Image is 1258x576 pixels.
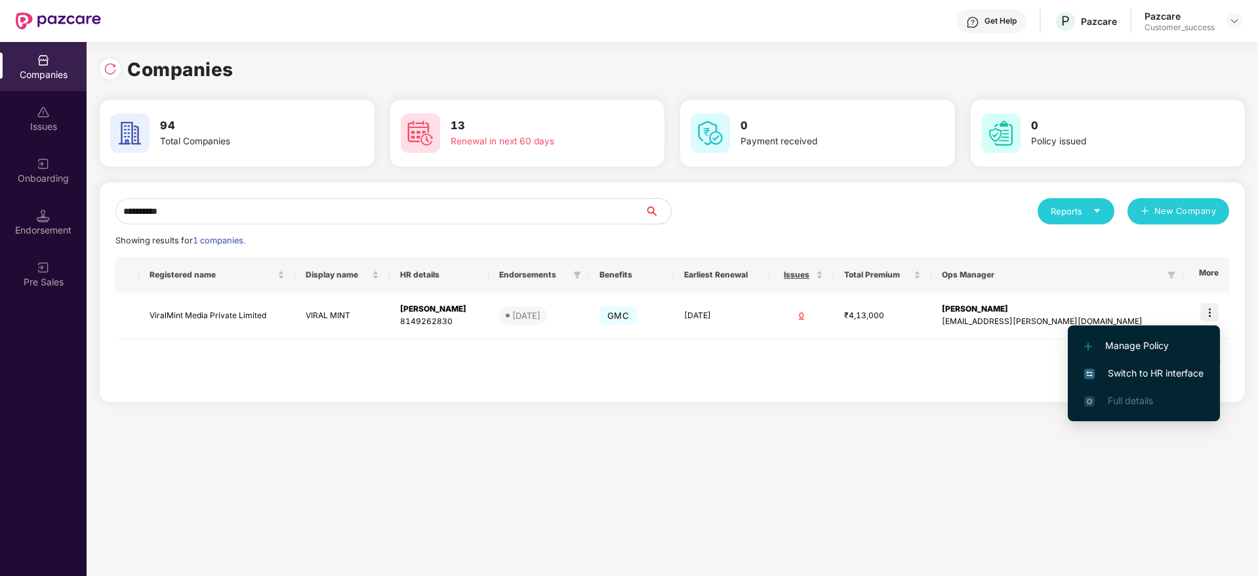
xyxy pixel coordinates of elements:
span: Switch to HR interface [1084,366,1204,381]
th: Total Premium [834,257,932,293]
th: HR details [390,257,489,293]
img: svg+xml;base64,PHN2ZyB4bWxucz0iaHR0cDovL3d3dy53My5vcmcvMjAwMC9zdmciIHdpZHRoPSIxNi4zNjMiIGhlaWdodD... [1084,396,1095,407]
h1: Companies [127,55,233,84]
img: svg+xml;base64,PHN2ZyB4bWxucz0iaHR0cDovL3d3dy53My5vcmcvMjAwMC9zdmciIHdpZHRoPSIxNiIgaGVpZ2h0PSIxNi... [1084,369,1095,379]
span: 1 companies. [193,236,245,245]
span: plus [1141,207,1149,217]
div: Total Companies [160,134,325,149]
h3: 13 [451,117,616,134]
img: icon [1200,303,1219,321]
th: Benefits [589,257,674,293]
td: VIRAL MINT [295,293,390,339]
img: svg+xml;base64,PHN2ZyBpZD0iSXNzdWVzX2Rpc2FibGVkIiB4bWxucz0iaHR0cDovL3d3dy53My5vcmcvMjAwMC9zdmciIH... [37,106,50,119]
div: [PERSON_NAME] [400,303,478,316]
div: Renewal in next 60 days [451,134,616,149]
span: filter [1167,271,1175,279]
span: Registered name [150,270,275,280]
span: Total Premium [844,270,912,280]
div: Payment received [741,134,906,149]
img: svg+xml;base64,PHN2ZyB3aWR0aD0iMjAiIGhlaWdodD0iMjAiIHZpZXdCb3g9IjAgMCAyMCAyMCIgZmlsbD0ibm9uZSIgeG... [37,261,50,274]
div: 8149262830 [400,316,478,328]
span: Endorsements [499,270,568,280]
div: Reports [1051,205,1101,218]
img: svg+xml;base64,PHN2ZyB4bWxucz0iaHR0cDovL3d3dy53My5vcmcvMjAwMC9zdmciIHdpZHRoPSI2MCIgaGVpZ2h0PSI2MC... [691,113,730,153]
div: ₹4,13,000 [844,310,922,322]
span: filter [573,271,581,279]
img: svg+xml;base64,PHN2ZyB4bWxucz0iaHR0cDovL3d3dy53My5vcmcvMjAwMC9zdmciIHdpZHRoPSI2MCIgaGVpZ2h0PSI2MC... [981,113,1021,153]
span: search [644,206,671,216]
div: [EMAIL_ADDRESS][PERSON_NAME][DOMAIN_NAME] [942,316,1172,328]
div: [DATE] [512,309,540,322]
h3: 0 [1031,117,1196,134]
div: Get Help [984,16,1017,26]
img: svg+xml;base64,PHN2ZyBpZD0iQ29tcGFuaWVzIiB4bWxucz0iaHR0cDovL3d3dy53My5vcmcvMjAwMC9zdmciIHdpZHRoPS... [37,54,50,67]
img: svg+xml;base64,PHN2ZyBpZD0iUmVsb2FkLTMyeDMyIiB4bWxucz0iaHR0cDovL3d3dy53My5vcmcvMjAwMC9zdmciIHdpZH... [104,62,117,75]
div: Pazcare [1145,10,1215,22]
th: Registered name [139,257,295,293]
span: filter [571,267,584,283]
th: Display name [295,257,390,293]
span: filter [1165,267,1178,283]
div: [PERSON_NAME] [942,303,1172,316]
div: Pazcare [1081,15,1117,28]
img: svg+xml;base64,PHN2ZyBpZD0iRHJvcGRvd24tMzJ4MzIiIHhtbG5zPSJodHRwOi8vd3d3LnczLm9yZy8yMDAwL3N2ZyIgd2... [1229,16,1240,26]
img: svg+xml;base64,PHN2ZyB4bWxucz0iaHR0cDovL3d3dy53My5vcmcvMjAwMC9zdmciIHdpZHRoPSIxMi4yMDEiIGhlaWdodD... [1084,342,1092,350]
div: Customer_success [1145,22,1215,33]
img: New Pazcare Logo [16,12,101,30]
span: Issues [780,270,813,280]
th: Earliest Renewal [674,257,769,293]
img: svg+xml;base64,PHN2ZyB4bWxucz0iaHR0cDovL3d3dy53My5vcmcvMjAwMC9zdmciIHdpZHRoPSI2MCIgaGVpZ2h0PSI2MC... [110,113,150,153]
td: [DATE] [674,293,769,339]
span: Ops Manager [942,270,1162,280]
span: Full details [1108,395,1153,406]
div: Policy issued [1031,134,1196,149]
span: Manage Policy [1084,339,1204,353]
button: search [644,198,672,224]
th: Issues [769,257,834,293]
div: 0 [780,310,823,322]
button: plusNew Company [1127,198,1229,224]
span: New Company [1154,205,1217,218]
img: svg+xml;base64,PHN2ZyB4bWxucz0iaHR0cDovL3d3dy53My5vcmcvMjAwMC9zdmciIHdpZHRoPSI2MCIgaGVpZ2h0PSI2MC... [401,113,440,153]
h3: 0 [741,117,906,134]
h3: 94 [160,117,325,134]
span: Display name [306,270,369,280]
span: GMC [599,306,637,325]
span: Showing results for [115,236,245,245]
img: svg+xml;base64,PHN2ZyBpZD0iSGVscC0zMngzMiIgeG1sbnM9Imh0dHA6Ly93d3cudzMub3JnLzIwMDAvc3ZnIiB3aWR0aD... [966,16,979,29]
span: P [1061,13,1070,29]
img: svg+xml;base64,PHN2ZyB3aWR0aD0iMjAiIGhlaWdodD0iMjAiIHZpZXdCb3g9IjAgMCAyMCAyMCIgZmlsbD0ibm9uZSIgeG... [37,157,50,171]
th: More [1183,257,1229,293]
td: ViralMint Media Private Limited [139,293,295,339]
span: caret-down [1093,207,1101,215]
img: svg+xml;base64,PHN2ZyB3aWR0aD0iMTQuNSIgaGVpZ2h0PSIxNC41IiB2aWV3Qm94PSIwIDAgMTYgMTYiIGZpbGw9Im5vbm... [37,209,50,222]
